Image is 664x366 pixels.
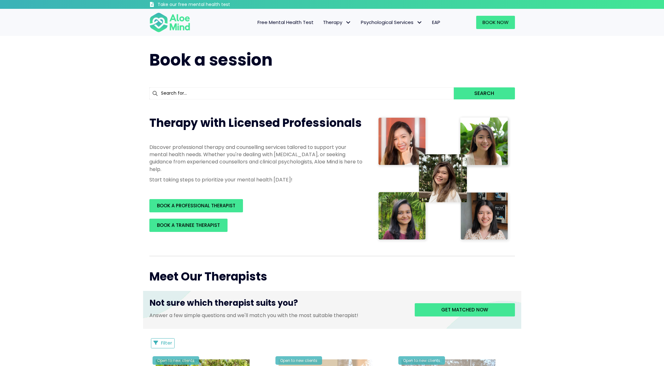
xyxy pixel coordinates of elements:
input: Search for... [149,87,454,99]
span: BOOK A PROFESSIONAL THERAPIST [157,202,235,209]
img: Aloe mind Logo [149,12,190,33]
a: BOOK A TRAINEE THERAPIST [149,219,228,232]
span: Free Mental Health Test [257,19,314,26]
a: EAP [427,16,445,29]
nav: Menu [199,16,445,29]
p: Answer a few simple questions and we'll match you with the most suitable therapist! [149,312,405,319]
span: Therapy with Licensed Professionals [149,115,362,131]
p: Discover professional therapy and counselling services tailored to support your mental health nee... [149,144,364,173]
p: Start taking steps to prioritize your mental health [DATE]! [149,176,364,183]
button: Search [454,87,515,99]
div: Open to new clients [398,356,445,365]
span: Psychological Services: submenu [415,18,424,27]
a: TherapyTherapy: submenu [318,16,356,29]
span: Filter [161,339,172,346]
span: Book Now [482,19,509,26]
img: Therapist collage [376,115,511,243]
div: Open to new clients [153,356,199,365]
a: Take our free mental health test [149,2,264,9]
h3: Not sure which therapist suits you? [149,297,405,312]
button: Filter Listings [151,338,175,348]
h3: Take our free mental health test [158,2,264,8]
div: Open to new clients [275,356,322,365]
a: BOOK A PROFESSIONAL THERAPIST [149,199,243,212]
span: Book a session [149,48,273,71]
span: BOOK A TRAINEE THERAPIST [157,222,220,228]
span: EAP [432,19,440,26]
span: Psychological Services [361,19,423,26]
span: Therapy [323,19,351,26]
a: Psychological ServicesPsychological Services: submenu [356,16,427,29]
span: Therapy: submenu [344,18,353,27]
span: Get matched now [441,306,488,313]
a: Get matched now [415,303,515,316]
span: Meet Our Therapists [149,269,267,285]
a: Book Now [476,16,515,29]
a: Free Mental Health Test [253,16,318,29]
